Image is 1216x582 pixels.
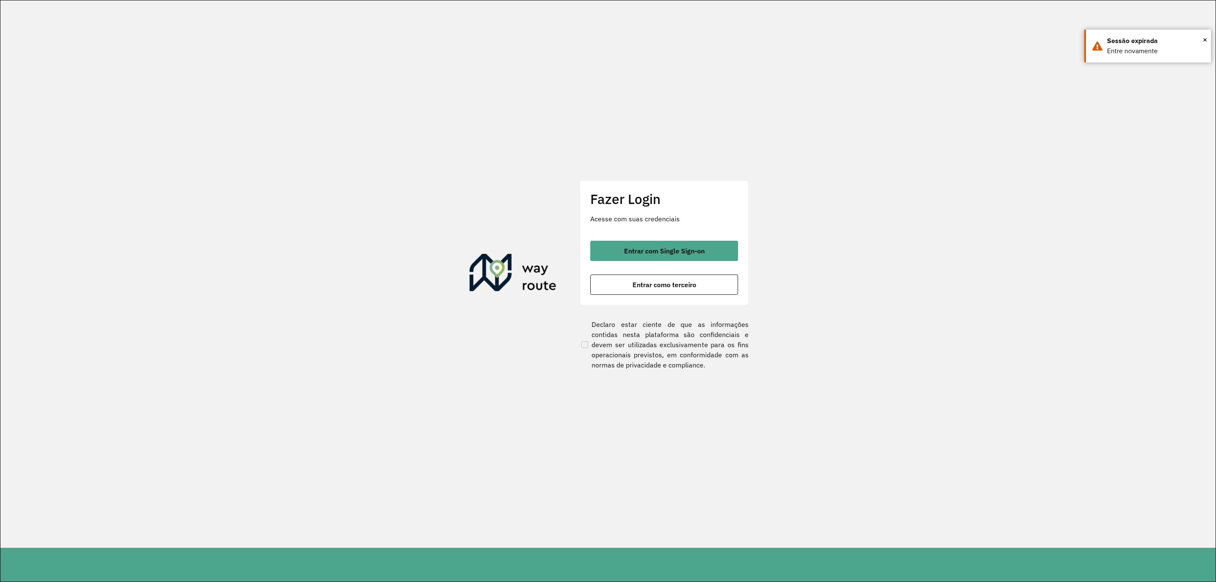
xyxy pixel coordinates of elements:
[580,319,749,370] label: Declaro estar ciente de que as informações contidas nesta plataforma são confidenciais e devem se...
[590,214,738,224] p: Acesse com suas credenciais
[1203,33,1207,46] span: ×
[590,191,738,207] h2: Fazer Login
[470,254,556,294] img: Roteirizador AmbevTech
[1107,46,1205,56] div: Entre novamente
[590,241,738,261] button: button
[632,281,696,288] span: Entrar como terceiro
[1203,33,1207,46] button: Close
[1107,36,1205,46] div: Sessão expirada
[590,275,738,295] button: button
[624,247,705,254] span: Entrar com Single Sign-on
